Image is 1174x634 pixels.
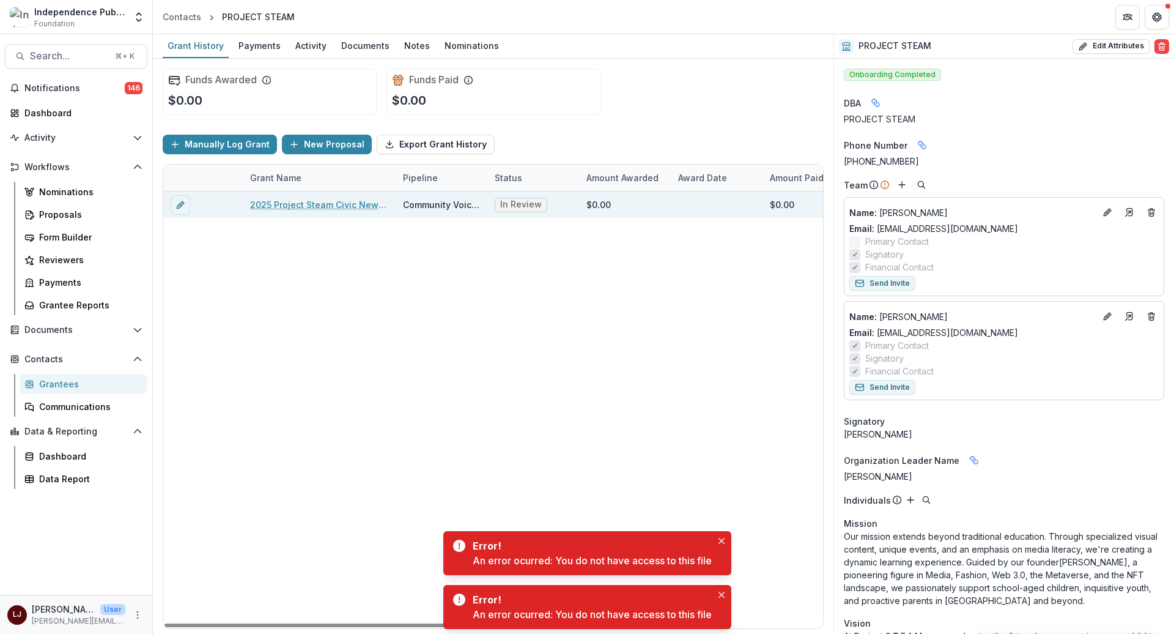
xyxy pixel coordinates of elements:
[844,179,868,192] p: Team
[844,454,959,467] span: Organization Leader Name
[849,326,1018,339] a: Email: [EMAIL_ADDRESS][DOMAIN_NAME]
[24,162,128,173] span: Workflows
[849,206,1095,219] a: Name: [PERSON_NAME]
[290,37,331,54] div: Activity
[844,494,891,507] p: Individuals
[487,171,530,184] div: Status
[336,37,394,54] div: Documents
[39,299,138,311] div: Grantee Reports
[234,37,286,54] div: Payments
[125,82,142,94] span: 146
[377,135,495,154] button: Export Grant History
[487,165,579,191] div: Status
[39,450,138,463] div: Dashboard
[1120,307,1139,326] a: Go to contact
[849,310,1095,323] a: Name: [PERSON_NAME]
[849,310,1095,323] p: [PERSON_NAME]
[1145,5,1169,29] button: Get Help
[1100,205,1115,220] button: Edit
[24,427,128,437] span: Data & Reporting
[20,182,147,202] a: Nominations
[171,195,190,215] button: edit
[849,276,915,291] button: Send Invite
[250,198,388,211] a: 2025 Project Steam Civic News & Engagement
[964,450,984,470] button: Linked binding
[403,198,480,211] div: Community Voices
[396,165,487,191] div: Pipeline
[579,171,666,184] div: Amount Awarded
[844,415,885,428] span: Signatory
[20,446,147,466] a: Dashboard
[671,171,734,184] div: Award Date
[243,165,396,191] div: Grant Name
[579,165,671,191] div: Amount Awarded
[24,133,128,143] span: Activity
[130,608,145,622] button: More
[671,165,762,191] div: Award Date
[903,493,918,507] button: Add
[866,93,885,113] button: Linked binding
[39,231,138,244] div: Form Builder
[409,74,459,86] h2: Funds Paid
[919,493,934,507] button: Search
[440,34,504,58] a: Nominations
[914,177,929,192] button: Search
[39,378,138,390] div: Grantees
[895,177,909,192] button: Add
[849,327,874,338] span: Email:
[912,135,932,155] button: Linked binding
[5,320,147,340] button: Open Documents
[865,352,904,365] span: Signatory
[158,8,206,26] a: Contacts
[130,5,147,29] button: Open entity switcher
[336,34,394,58] a: Documents
[396,171,445,184] div: Pipeline
[34,6,125,18] div: Independence Public Media Foundation
[20,272,147,293] a: Payments
[5,349,147,369] button: Open Contacts
[100,604,125,615] p: User
[39,400,138,413] div: Communications
[865,248,904,261] span: Signatory
[392,91,426,110] p: $0.00
[32,616,125,627] p: [PERSON_NAME][EMAIL_ADDRESS][DOMAIN_NAME]
[234,34,286,58] a: Payments
[20,374,147,394] a: Grantees
[586,198,611,211] div: $0.00
[39,276,138,289] div: Payments
[1100,309,1115,324] button: Edit
[163,10,201,23] div: Contacts
[24,354,128,365] span: Contacts
[858,41,931,51] h2: PROJECT STEAM
[222,10,295,23] div: PROJECT STEAM
[844,139,907,152] span: Phone Number
[30,50,108,62] span: Search...
[849,380,915,395] button: Send Invite
[865,365,934,378] span: Financial Contact
[185,74,257,86] h2: Funds Awarded
[5,78,147,98] button: Notifications146
[20,295,147,315] a: Grantee Reports
[5,44,147,69] button: Search...
[20,204,147,225] a: Proposals
[770,171,824,184] p: Amount Paid
[762,165,854,191] div: Amount Paid
[1144,309,1159,324] button: Deletes
[844,470,1164,483] p: [PERSON_NAME]
[24,106,138,119] div: Dashboard
[844,517,877,530] span: Mission
[168,91,202,110] p: $0.00
[1144,205,1159,220] button: Deletes
[20,397,147,417] a: Communications
[163,34,229,58] a: Grant History
[849,223,874,234] span: Email:
[1072,39,1150,54] button: Edit Attributes
[24,83,125,94] span: Notifications
[844,617,871,630] span: Vision
[844,97,861,110] span: DBA
[844,428,1164,441] div: [PERSON_NAME]
[849,207,877,218] span: Name :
